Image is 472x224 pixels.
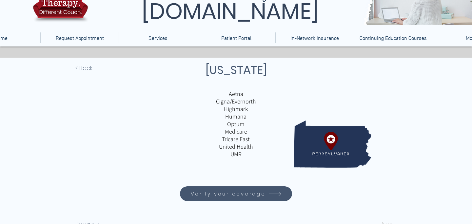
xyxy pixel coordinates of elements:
p: Tricare East [159,135,312,143]
a: < Back [75,61,119,74]
p: Highmark [159,105,312,113]
p: Cigna/Evernorth [159,98,312,105]
p: UMR [159,150,312,158]
p: Services [145,32,171,43]
a: In-Network Insurance [275,32,354,43]
p: United Health [159,143,312,150]
a: Request Appointment [40,32,119,43]
p: In-Network Insurance [287,32,342,43]
img: California [294,105,371,183]
a: Continuing Education Courses [354,32,432,43]
p: Aetna [159,90,312,98]
p: Humana [159,113,312,120]
p: Optum [159,120,312,128]
h1: [US_STATE] [162,61,310,79]
p: Medicare [159,128,312,135]
a: Verify your coverage [180,186,292,201]
span: Verify your coverage [191,190,266,197]
div: Services [119,32,197,43]
p: Continuing Education Courses [356,32,430,43]
p: Request Appointment [52,32,107,43]
a: Patient Portal [197,32,275,43]
span: < Back [75,64,92,72]
p: Patient Portal [218,32,255,43]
